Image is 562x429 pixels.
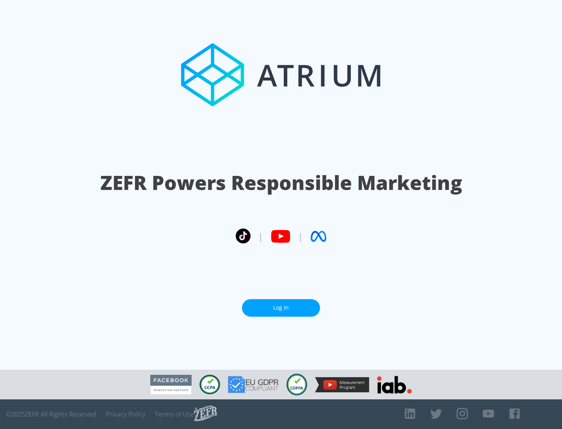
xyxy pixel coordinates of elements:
span: | [258,230,263,242]
img: Facebook Marketing Partner [150,375,192,395]
img: IAB [377,376,412,394]
img: COPPA Compliant [286,374,307,395]
span: | [298,230,303,242]
h1: ZEFR Powers Responsible Marketing [100,169,462,196]
a: Terms of Use [155,410,194,418]
a: Log In [242,299,320,317]
img: GDPR Compliant [228,376,279,393]
img: YouTube Measurement Program [315,377,369,392]
img: CCPA Compliant [199,375,220,394]
span: © 2025 ZEFR All Rights Reserved [6,410,96,418]
a: Privacy Policy [106,410,146,418]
